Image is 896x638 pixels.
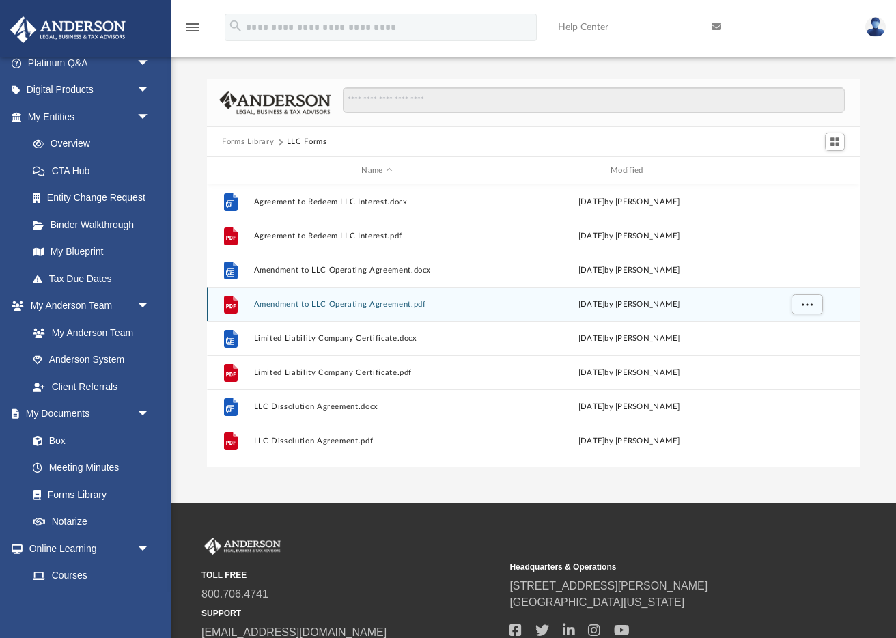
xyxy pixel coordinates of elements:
[19,157,171,184] a: CTA Hub
[506,196,753,208] div: [DATE] by [PERSON_NAME]
[509,561,808,573] small: Headquarters & Operations
[506,333,753,345] div: [DATE] by [PERSON_NAME]
[137,103,164,131] span: arrow_drop_down
[184,19,201,36] i: menu
[254,232,501,240] button: Agreement to Redeem LLC Interest.pdf
[228,18,243,33] i: search
[10,292,164,320] a: My Anderson Teamarrow_drop_down
[137,535,164,563] span: arrow_drop_down
[201,626,387,638] a: [EMAIL_ADDRESS][DOMAIN_NAME]
[207,184,860,468] div: grid
[509,580,708,592] a: [STREET_ADDRESS][PERSON_NAME]
[213,165,247,177] div: id
[19,589,157,616] a: Video Training
[254,334,501,343] button: Limited Liability Company Certificate.docx
[253,165,500,177] div: Name
[506,299,753,311] div: [DATE] by [PERSON_NAME]
[184,26,201,36] a: menu
[19,184,171,212] a: Entity Change Request
[506,367,753,379] div: [DATE] by [PERSON_NAME]
[19,130,171,158] a: Overview
[10,103,171,130] a: My Entitiesarrow_drop_down
[137,77,164,105] span: arrow_drop_down
[19,346,164,374] a: Anderson System
[201,588,268,600] a: 800.706.4741
[19,211,171,238] a: Binder Walkthrough
[10,77,171,104] a: Digital Productsarrow_drop_down
[10,49,171,77] a: Platinum Q&Aarrow_drop_down
[19,238,164,266] a: My Blueprint
[506,435,753,447] div: [DATE] by [PERSON_NAME]
[201,569,500,581] small: TOLL FREE
[19,427,157,454] a: Box
[254,436,501,445] button: LLC Dissolution Agreement.pdf
[865,17,886,37] img: User Pic
[19,454,164,482] a: Meeting Minutes
[825,133,845,152] button: Switch to Grid View
[201,538,283,555] img: Anderson Advisors Platinum Portal
[758,165,854,177] div: id
[254,300,501,309] button: Amendment to LLC Operating Agreement.pdf
[201,607,500,620] small: SUPPORT
[137,49,164,77] span: arrow_drop_down
[343,87,845,113] input: Search files and folders
[10,400,164,428] a: My Documentsarrow_drop_down
[10,535,164,562] a: Online Learningarrow_drop_down
[254,266,501,275] button: Amendment to LLC Operating Agreement.docx
[19,265,171,292] a: Tax Due Dates
[19,508,164,536] a: Notarize
[6,16,130,43] img: Anderson Advisors Platinum Portal
[506,230,753,242] div: [DATE] by [PERSON_NAME]
[509,596,684,608] a: [GEOGRAPHIC_DATA][US_STATE]
[137,292,164,320] span: arrow_drop_down
[19,373,164,400] a: Client Referrals
[506,401,753,413] div: [DATE] by [PERSON_NAME]
[505,165,752,177] div: Modified
[222,136,274,148] button: Forms Library
[137,400,164,428] span: arrow_drop_down
[254,368,501,377] button: Limited Liability Company Certificate.pdf
[792,294,823,315] button: More options
[254,197,501,206] button: Agreement to Redeem LLC Interest.docx
[19,481,157,508] a: Forms Library
[254,402,501,411] button: LLC Dissolution Agreement.docx
[19,319,157,346] a: My Anderson Team
[19,562,164,590] a: Courses
[287,136,327,148] button: LLC Forms
[506,264,753,277] div: [DATE] by [PERSON_NAME]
